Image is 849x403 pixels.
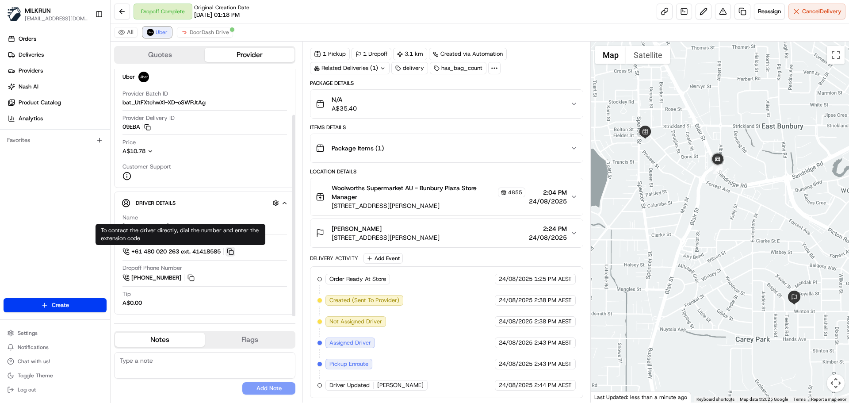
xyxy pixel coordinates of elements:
[713,165,723,174] div: 1
[122,147,200,155] button: A$10.78
[593,391,622,403] img: Google
[310,178,582,215] button: Woolworths Supermarket AU - Bunbury Plaza Store Manager4855[STREET_ADDRESS][PERSON_NAME]2:04 PM24...
[7,7,21,21] img: MILKRUN
[534,381,572,389] span: 2:44 PM AEST
[122,299,142,307] div: A$0.00
[147,29,154,36] img: uber-new-logo.jpeg
[136,200,176,207] span: Driver Details
[19,115,43,123] span: Analytics
[310,168,583,175] div: Location Details
[534,318,572,326] span: 2:38 PM AEST
[391,62,428,74] div: delivery
[122,90,168,98] span: Provider Batch ID
[310,80,583,87] div: Package Details
[122,273,196,283] a: [PHONE_NUMBER]
[205,48,294,62] button: Provider
[4,133,107,147] div: Favorites
[4,4,92,25] button: MILKRUNMILKRUN[EMAIL_ADDRESS][DOMAIN_NAME]
[131,274,181,282] span: [PHONE_NUMBER]
[827,374,845,392] button: Map camera controls
[310,134,582,162] button: Package Items (1)
[740,397,788,402] span: Map data ©2025 Google
[122,99,206,107] span: bat_UtFXtchwXl-XD-oSWRJtAg
[4,355,107,368] button: Chat with us!
[430,62,486,74] div: has_bag_count
[122,264,182,272] span: Dropoff Phone Number
[811,397,846,402] a: Report a map error
[827,46,845,64] button: Toggle fullscreen view
[332,224,382,233] span: [PERSON_NAME]
[332,201,525,210] span: [STREET_ADDRESS][PERSON_NAME]
[122,138,136,146] span: Price
[25,15,88,22] button: [EMAIL_ADDRESS][DOMAIN_NAME]
[18,372,53,379] span: Toggle Theme
[194,11,240,19] span: [DATE] 01:18 PM
[332,144,384,153] span: Package Items ( 1 )
[758,8,781,15] span: Reassign
[156,29,168,36] span: Uber
[115,48,205,62] button: Quotes
[190,29,229,36] span: DoorDash Drive
[4,384,107,396] button: Log out
[4,48,110,62] a: Deliveries
[122,223,169,230] div: [PERSON_NAME]
[310,62,390,74] div: Related Deliveries (1)
[332,184,496,201] span: Woolworths Supermarket AU - Bunbury Plaza Store Manager
[25,6,51,15] span: MILKRUN
[499,275,532,283] span: 24/08/2025
[4,64,110,78] a: Providers
[138,72,149,82] img: uber-new-logo.jpeg
[499,381,532,389] span: 24/08/2025
[114,27,138,38] button: All
[122,247,235,257] a: +61 480 020 263 ext. 41418585
[19,35,36,43] span: Orders
[177,27,233,38] button: DoorDash Drive
[122,123,151,131] button: 09EBA
[310,219,582,247] button: [PERSON_NAME][STREET_ADDRESS][PERSON_NAME]2:24 PM24/08/2025
[4,96,110,110] a: Product Catalog
[363,253,403,264] button: Add Event
[19,99,61,107] span: Product Catalog
[19,67,43,75] span: Providers
[329,296,399,304] span: Created (Sent To Provider)
[329,381,370,389] span: Driver Updated
[122,214,138,222] span: Name
[499,360,532,368] span: 24/08/2025
[18,358,50,365] span: Chat with us!
[787,291,801,305] div: 3
[377,381,424,389] span: [PERSON_NAME]
[393,48,427,60] div: 3.1 km
[529,197,567,206] span: 24/08/2025
[534,339,572,347] span: 2:43 PM AEST
[4,32,110,46] a: Orders
[329,339,371,347] span: Assigned Driver
[593,391,622,403] a: Open this area in Google Maps (opens a new window)
[122,147,145,155] span: A$10.78
[96,224,265,245] div: To contact the driver directly, dial the number and enter the extension code
[754,4,785,19] button: Reassign
[52,301,69,309] span: Create
[4,298,107,312] button: Create
[499,296,532,304] span: 24/08/2025
[499,318,532,326] span: 24/08/2025
[122,290,131,298] span: Tip
[4,341,107,353] button: Notifications
[310,255,358,262] div: Delivery Activity
[352,48,391,60] div: 1 Dropoff
[122,73,135,81] span: Uber
[122,196,288,210] button: Driver Details
[205,333,294,347] button: Flags
[332,233,440,242] span: [STREET_ADDRESS][PERSON_NAME]
[122,114,175,122] span: Provider Delivery ID
[4,327,107,339] button: Settings
[529,224,567,233] span: 2:24 PM
[696,396,734,403] button: Keyboard shortcuts
[499,339,532,347] span: 24/08/2025
[332,104,357,113] span: A$35.40
[529,188,567,197] span: 2:04 PM
[18,330,38,337] span: Settings
[591,391,691,403] div: Last Updated: less than a minute ago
